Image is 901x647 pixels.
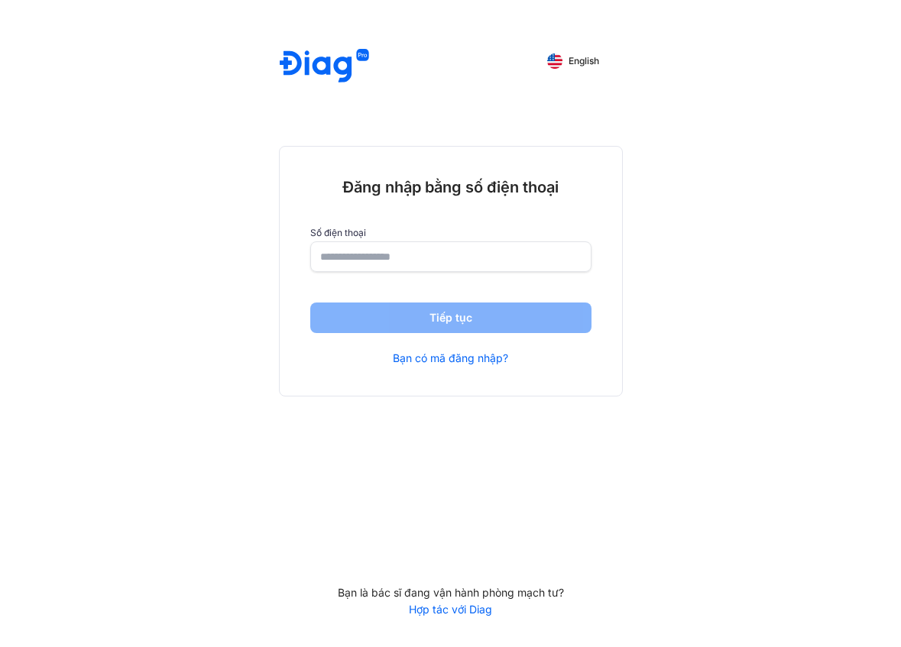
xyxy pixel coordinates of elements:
img: logo [280,49,369,85]
div: Bạn là bác sĩ đang vận hành phòng mạch tư? [279,586,623,600]
label: Số điện thoại [310,228,591,238]
div: Đăng nhập bằng số điện thoại [310,177,591,197]
span: English [569,56,599,66]
button: Tiếp tục [310,302,591,333]
a: Hợp tác với Diag [279,603,623,616]
button: English [536,49,610,73]
img: English [547,53,562,69]
a: Bạn có mã đăng nhập? [393,351,508,365]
